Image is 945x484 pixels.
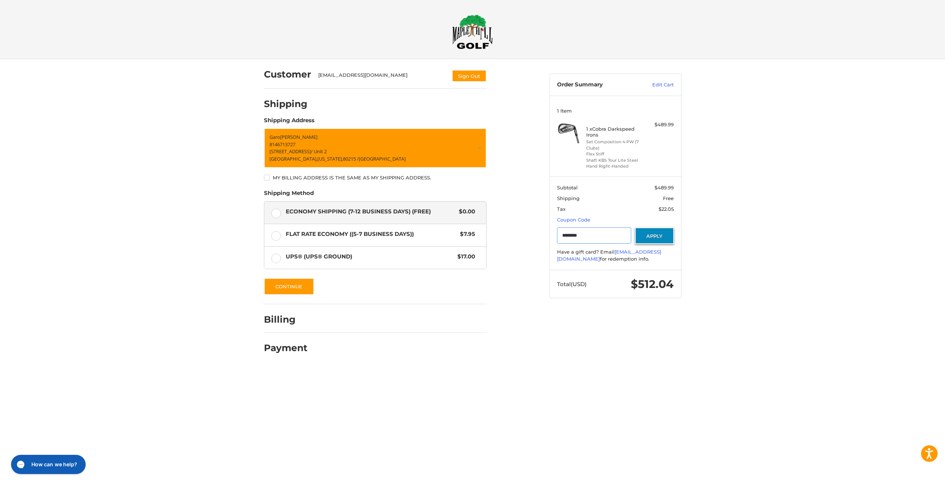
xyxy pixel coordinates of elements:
img: Maple Hill Golf [452,14,493,49]
li: Set Composition 4-PW (7 Clubs) [586,139,643,151]
input: Gift Certificate or Coupon Code [557,227,631,244]
iframe: Google Customer Reviews [884,464,945,484]
h2: Billing [264,314,307,325]
a: Coupon Code [557,217,590,223]
span: 80215 / [343,155,359,162]
legend: Shipping Method [264,189,314,201]
h3: Order Summary [557,81,636,89]
span: Total (USD) [557,281,587,288]
span: 8146713727 [269,141,295,148]
span: Shipping [557,195,580,201]
span: Subtotal [557,185,578,190]
div: Have a gift card? Email for redemption info. [557,248,674,263]
label: My billing address is the same as my shipping address. [264,175,487,181]
span: [GEOGRAPHIC_DATA] [359,155,406,162]
li: Hand Right-Handed [586,163,643,169]
span: $22.05 [659,206,674,212]
span: Flat Rate Economy ((5-7 Business Days)) [286,230,457,238]
button: Apply [635,227,674,244]
span: [STREET_ADDRESS] [269,148,311,155]
span: Tax [557,206,566,212]
span: UPS® (UPS® Ground) [286,253,454,261]
h3: 1 Item [557,108,674,114]
h4: 1 x Cobra Darkspeed Irons [586,126,643,138]
span: [GEOGRAPHIC_DATA], [269,155,317,162]
button: Continue [264,278,314,295]
li: Shaft KBS Tour Lite Steel [586,157,643,164]
span: $489.99 [654,185,674,190]
span: $0.00 [456,207,475,216]
span: [PERSON_NAME] [280,134,317,140]
span: [US_STATE], [317,155,343,162]
span: Economy Shipping (7-12 Business Days) (Free) [286,207,456,216]
iframe: Gorgias live chat messenger [7,452,88,477]
h2: Shipping [264,98,307,110]
h2: Payment [264,342,307,354]
div: $489.99 [645,121,674,128]
span: $7.95 [457,230,475,238]
legend: Shipping Address [264,116,315,128]
span: $512.04 [631,277,674,291]
h2: Customer [264,69,311,80]
button: Sign Out [452,70,487,82]
li: Flex Stiff [586,151,643,157]
span: $17.00 [454,253,475,261]
span: Free [663,195,674,201]
div: [EMAIL_ADDRESS][DOMAIN_NAME] [318,72,444,82]
a: Enter or select a different address [264,128,487,168]
span: / Unit 2 [311,148,327,155]
a: Edit Cart [636,81,674,89]
span: Garo [269,134,280,140]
